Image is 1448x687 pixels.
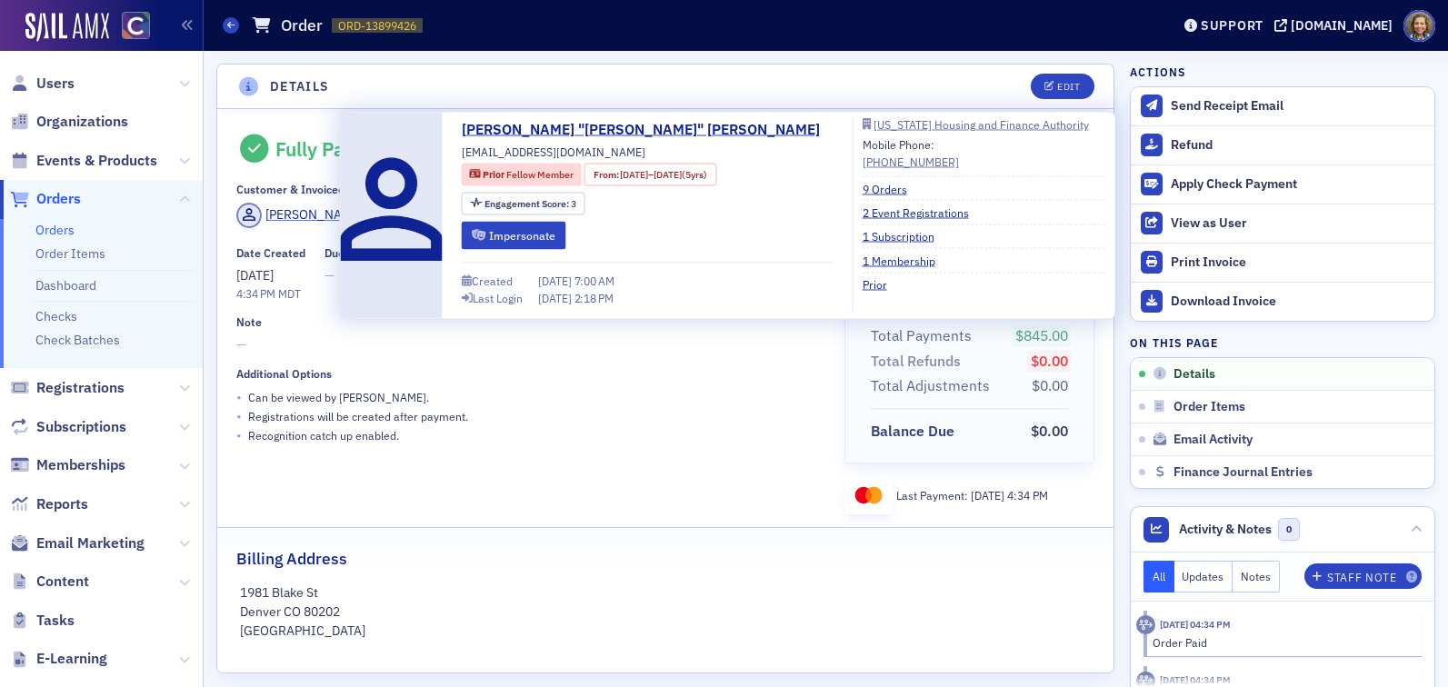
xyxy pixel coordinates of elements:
[1131,87,1434,125] button: Send Receipt Email
[1160,673,1231,686] time: 6/2/2025 04:34 PM
[240,602,1092,622] p: Denver CO 80202
[484,196,571,209] span: Engagement Score :
[1031,74,1093,99] button: Edit
[538,290,574,304] span: [DATE]
[36,533,145,553] span: Email Marketing
[1153,634,1410,651] div: Order Paid
[1233,561,1280,592] button: Notes
[851,483,887,508] img: mastercard
[871,351,967,373] span: Total Refunds
[971,488,1007,503] span: [DATE]
[1403,10,1435,42] span: Profile
[36,455,125,475] span: Memberships
[1031,422,1068,440] span: $0.00
[236,203,363,228] a: [PERSON_NAME]
[584,164,716,186] div: From: 2018-09-24 00:00:00
[1130,334,1435,351] h4: On this page
[10,74,75,94] a: Users
[240,622,1092,641] p: [GEOGRAPHIC_DATA]
[325,266,372,285] span: —
[36,112,128,132] span: Organizations
[863,204,983,220] a: 2 Event Registrations
[620,167,648,180] span: [DATE]
[10,572,89,592] a: Content
[35,277,96,294] a: Dashboard
[871,375,990,397] div: Total Adjustments
[1171,254,1425,271] div: Print Invoice
[863,153,959,169] div: [PHONE_NUMBER]
[863,228,948,244] a: 1 Subscription
[871,351,961,373] div: Total Refunds
[35,332,120,348] a: Check Batches
[594,167,621,182] span: From :
[25,13,109,42] img: SailAMX
[1173,399,1245,415] span: Order Items
[896,487,1048,503] div: Last Payment:
[483,168,506,181] span: Prior
[236,426,242,445] span: •
[1032,376,1068,394] span: $0.00
[236,183,345,196] div: Customer & Invoicee
[654,167,682,180] span: [DATE]
[36,74,75,94] span: Users
[1171,98,1425,114] div: Send Receipt Email
[10,112,128,132] a: Organizations
[462,221,566,249] button: Impersonate
[1179,520,1272,539] span: Activity & Notes
[538,274,574,288] span: [DATE]
[248,427,399,443] p: Recognition catch up enabled.
[236,286,275,301] time: 4:34 PM
[281,15,323,36] h1: Order
[871,375,996,397] span: Total Adjustments
[469,167,573,182] a: Prior Fellow Member
[270,77,330,96] h4: Details
[35,245,105,262] a: Order Items
[10,151,157,171] a: Events & Products
[871,325,972,347] div: Total Payments
[10,455,125,475] a: Memberships
[236,246,305,260] div: Date Created
[1304,563,1422,589] button: Staff Note
[122,12,150,40] img: SailAMX
[36,611,75,631] span: Tasks
[248,408,468,424] p: Registrations will be created after payment.
[871,421,954,443] div: Balance Due
[1136,615,1155,634] div: Activity
[863,180,921,196] a: 9 Orders
[462,192,585,214] div: Engagement Score: 3
[874,119,1089,129] div: [US_STATE] Housing and Finance Authority
[236,547,347,571] h2: Billing Address
[1131,204,1434,243] button: View as User
[472,276,513,286] div: Created
[863,252,949,268] a: 1 Membership
[1131,164,1434,204] button: Apply Check Payment
[236,388,242,407] span: •
[35,222,75,238] a: Orders
[10,378,125,398] a: Registrations
[1171,294,1425,310] div: Download Invoice
[275,137,362,161] div: Fully Paid
[1031,352,1068,370] span: $0.00
[1274,19,1399,32] button: [DOMAIN_NAME]
[1130,64,1186,80] h4: Actions
[574,274,614,288] span: 7:00 AM
[236,335,819,354] span: —
[574,290,614,304] span: 2:18 PM
[462,164,582,186] div: Prior: Prior: Fellow Member
[240,583,1092,602] p: 1981 Blake St
[1291,17,1393,34] div: [DOMAIN_NAME]
[1201,17,1263,34] div: Support
[863,119,1105,130] a: [US_STATE] Housing and Finance Authority
[248,389,429,405] p: Can be viewed by [PERSON_NAME] .
[36,151,157,171] span: Events & Products
[36,572,89,592] span: Content
[863,136,959,170] div: Mobile Phone:
[10,533,145,553] a: Email Marketing
[620,167,707,182] div: – (5yrs)
[10,417,126,437] a: Subscriptions
[36,417,126,437] span: Subscriptions
[1171,215,1425,232] div: View as User
[1173,366,1215,383] span: Details
[462,144,645,160] span: [EMAIL_ADDRESS][DOMAIN_NAME]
